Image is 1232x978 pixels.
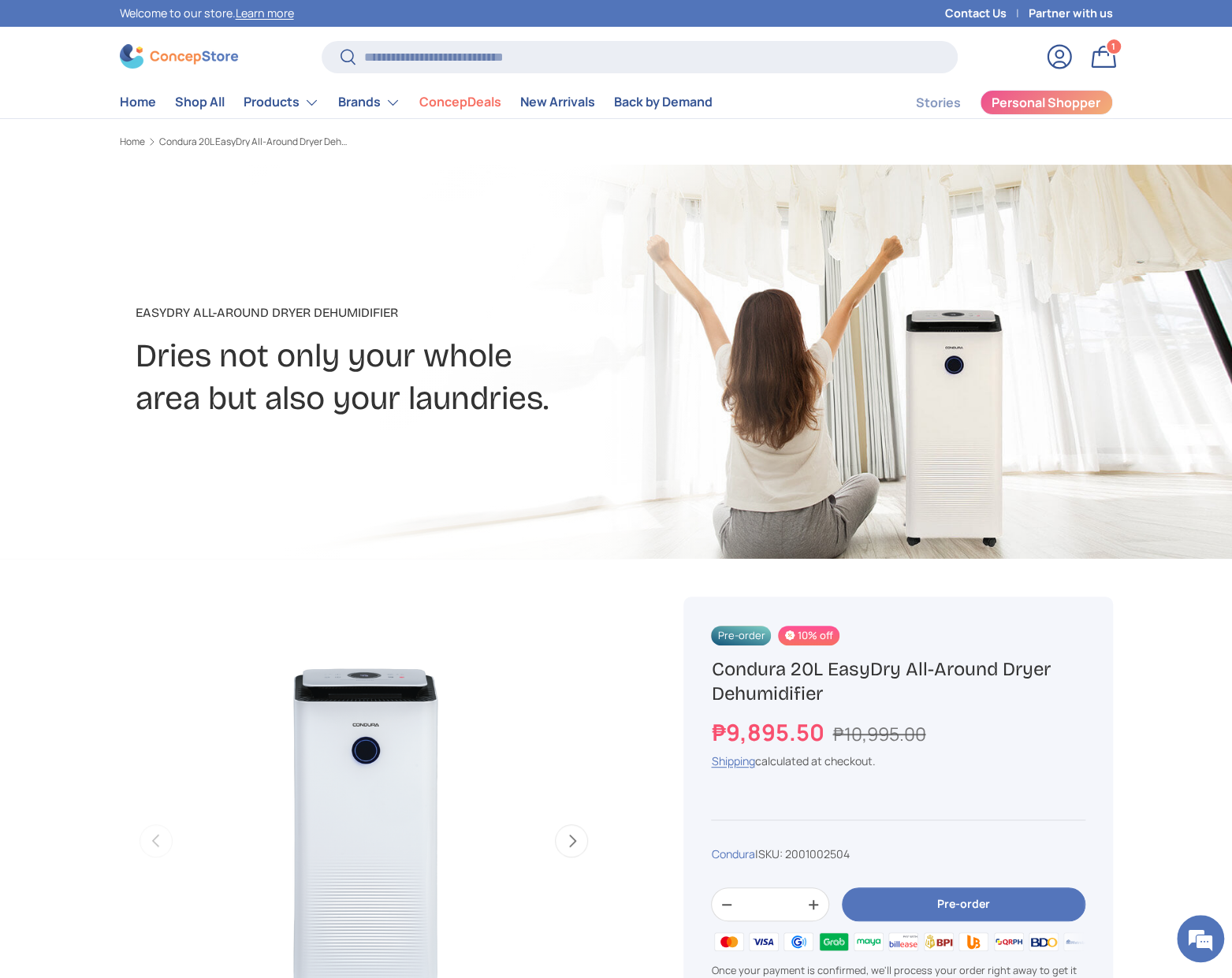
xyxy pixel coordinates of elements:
[980,90,1113,115] a: Personal Shopper
[851,930,886,954] img: maya
[711,626,771,645] span: Pre-order
[1061,930,1096,954] img: metrobank
[842,888,1085,922] button: Pre-order
[784,847,849,862] span: 2001002504
[711,716,828,748] strong: ₱9,895.50
[120,135,646,149] nav: Breadcrumbs
[711,753,754,768] a: Shipping
[746,930,781,954] img: visa
[916,87,961,118] a: Stories
[175,87,225,117] a: Shop All
[757,847,782,862] span: SKU:
[1111,40,1115,52] span: 1
[8,430,300,485] textarea: Type your message and hit 'Enter'
[159,137,348,147] a: Condura 20L EasyDry All-Around Dryer Dehumidifier
[711,930,746,954] img: master
[136,335,741,420] h2: Dries not only your whole area but also your laundries.
[120,5,294,22] p: Welcome to our store.
[921,930,956,954] img: bpi
[991,930,1025,954] img: qrph
[91,199,218,358] span: We're online!
[234,87,329,118] summary: Products
[711,847,754,862] a: Condura
[711,657,1085,706] h1: Condura 20L EasyDry All-Around Dryer Dehumidifier
[1029,5,1113,22] a: Partner with us
[945,5,1029,22] a: Contact Us
[956,930,991,954] img: ubp
[886,930,921,954] img: billease
[781,930,816,954] img: gcash
[832,721,925,746] s: ₱10,995.00
[711,753,1085,769] div: calculated at checkout.
[520,87,595,117] a: New Arrivals
[878,87,1113,118] nav: Secondary
[1026,930,1061,954] img: bdo
[329,87,410,118] summary: Brands
[82,88,265,109] div: Chat with us now
[614,87,713,117] a: Back by Demand
[120,87,156,117] a: Home
[754,847,849,862] span: |
[259,8,296,46] div: Minimize live chat window
[120,87,713,118] nav: Primary
[136,303,741,322] p: EasyDry All-Around Dryer Dehumidifier
[992,96,1100,109] span: Personal Shopper
[120,44,238,69] img: ConcepStore
[419,87,501,117] a: ConcepDeals
[778,626,839,645] span: 10% off
[120,137,145,147] a: Home
[236,6,294,20] a: Learn more
[816,930,850,954] img: grabpay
